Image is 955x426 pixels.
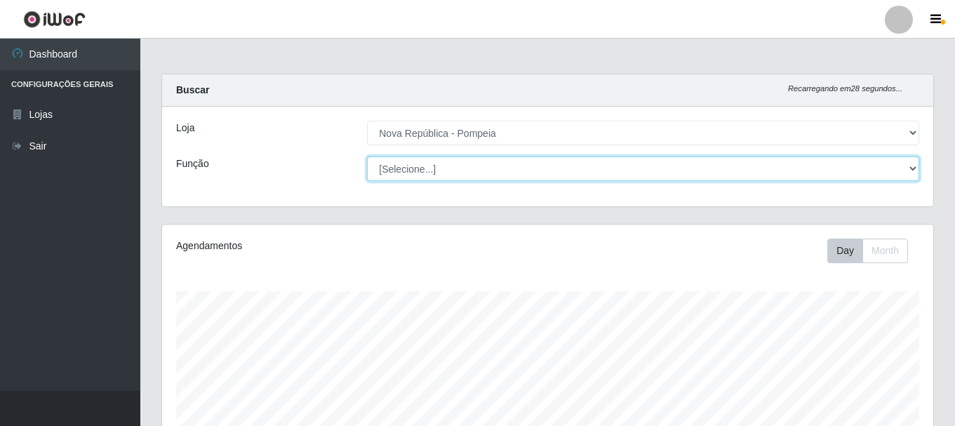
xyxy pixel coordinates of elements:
[176,239,474,253] div: Agendamentos
[23,11,86,28] img: CoreUI Logo
[788,84,902,93] i: Recarregando em 28 segundos...
[827,239,908,263] div: First group
[176,84,209,95] strong: Buscar
[827,239,863,263] button: Day
[827,239,919,263] div: Toolbar with button groups
[862,239,908,263] button: Month
[176,157,209,171] label: Função
[176,121,194,135] label: Loja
